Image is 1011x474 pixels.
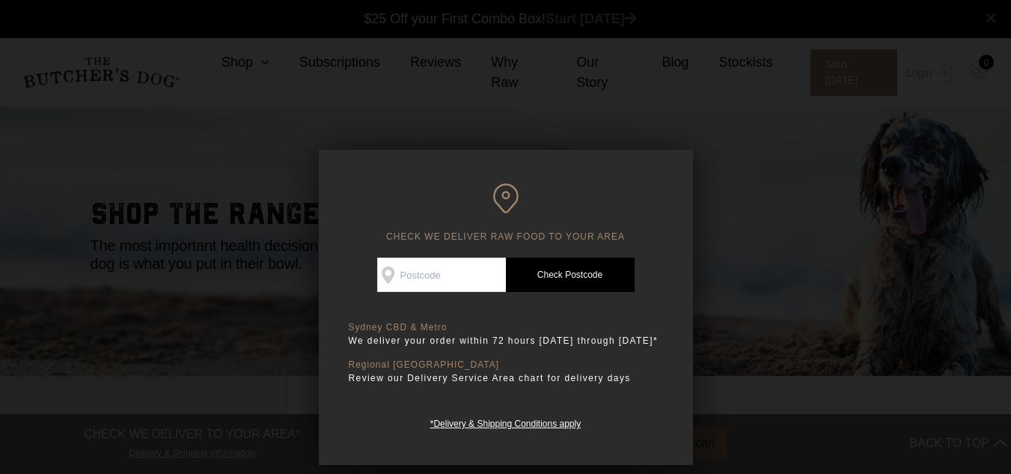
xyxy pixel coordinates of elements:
a: Check Postcode [506,258,635,292]
p: Regional [GEOGRAPHIC_DATA] [349,359,663,371]
p: Review our Delivery Service Area chart for delivery days [349,371,663,386]
a: *Delivery & Shipping Conditions apply [430,415,581,429]
p: We deliver your order within 72 hours [DATE] through [DATE]* [349,333,663,348]
p: Sydney CBD & Metro [349,322,663,333]
h6: CHECK WE DELIVER RAW FOOD TO YOUR AREA [349,183,663,243]
input: Postcode [377,258,506,292]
